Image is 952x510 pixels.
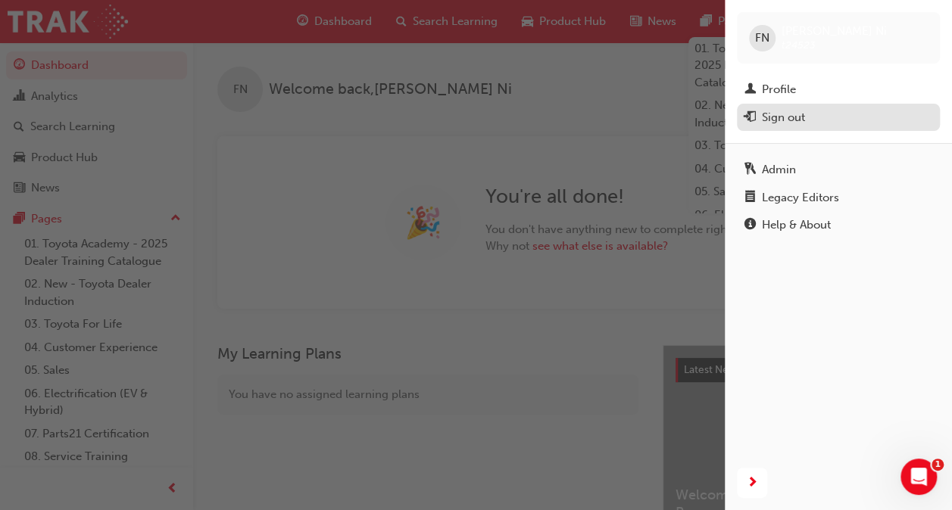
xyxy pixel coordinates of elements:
div: Profile [762,81,796,98]
div: Admin [762,161,796,179]
a: Admin [737,156,940,184]
div: Legacy Editors [762,189,839,207]
span: keys-icon [744,163,756,177]
span: man-icon [744,83,756,97]
button: Sign out [737,104,940,132]
a: Help & About [737,211,940,239]
span: 1 [932,459,944,471]
a: Profile [737,76,940,104]
span: exit-icon [744,111,756,125]
iframe: Intercom live chat [900,459,937,495]
span: FN [755,30,769,47]
div: Sign out [762,109,805,126]
span: [PERSON_NAME] Ni [782,24,887,38]
div: Help & About [762,216,831,234]
a: Legacy Editors [737,184,940,212]
span: info-icon [744,219,756,232]
span: notepad-icon [744,191,756,205]
span: t24523 [782,39,816,51]
span: next-icon [747,474,758,493]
